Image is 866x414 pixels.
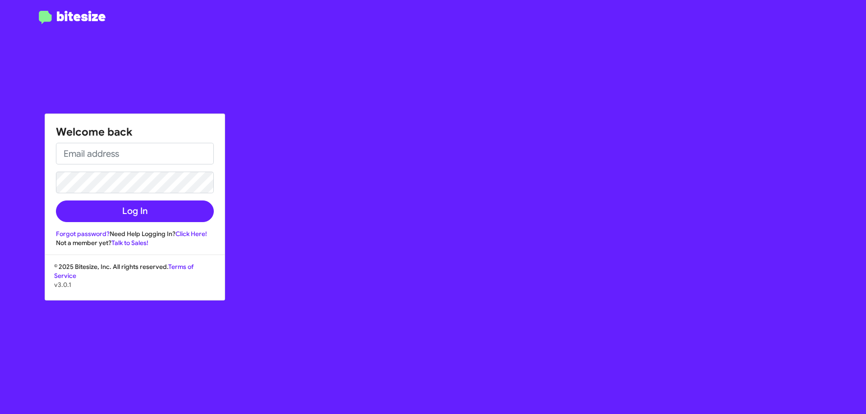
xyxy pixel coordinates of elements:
div: Not a member yet? [56,238,214,247]
h1: Welcome back [56,125,214,139]
a: Talk to Sales! [111,239,148,247]
button: Log In [56,200,214,222]
div: Need Help Logging In? [56,229,214,238]
p: v3.0.1 [54,280,216,289]
a: Click Here! [175,230,207,238]
input: Email address [56,143,214,164]
div: © 2025 Bitesize, Inc. All rights reserved. [45,262,225,300]
a: Forgot password? [56,230,110,238]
